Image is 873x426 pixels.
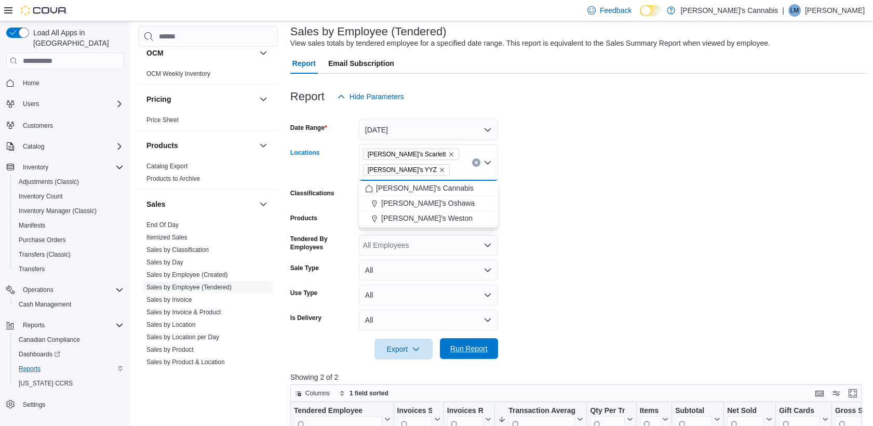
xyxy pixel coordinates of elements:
[790,4,799,17] span: LM
[2,75,128,90] button: Home
[290,124,327,132] label: Date Range
[146,94,171,104] h3: Pricing
[257,139,270,152] button: Products
[19,379,73,388] span: [US_STATE] CCRS
[19,77,44,89] a: Home
[257,93,270,105] button: Pricing
[10,362,128,376] button: Reports
[146,163,187,170] a: Catalog Export
[138,160,278,189] div: Products
[15,377,124,390] span: Washington CCRS
[146,309,221,316] a: Sales by Invoice & Product
[15,263,124,275] span: Transfers
[19,250,71,259] span: Transfers (Classic)
[19,118,124,131] span: Customers
[10,332,128,347] button: Canadian Compliance
[2,318,128,332] button: Reports
[19,398,49,411] a: Settings
[15,377,77,390] a: [US_STATE] CCRS
[10,347,128,362] a: Dashboards
[290,38,770,49] div: View sales totals by tendered employee for a specified date range. This report is equivalent to t...
[290,235,355,251] label: Tendered By Employees
[15,248,124,261] span: Transfers (Classic)
[381,339,426,360] span: Export
[19,119,57,132] a: Customers
[10,247,128,262] button: Transfers (Classic)
[23,163,48,171] span: Inventory
[830,387,842,400] button: Display options
[138,219,278,397] div: Sales
[146,284,232,291] a: Sales by Employee (Tendered)
[10,204,128,218] button: Inventory Manager (Classic)
[2,117,128,132] button: Customers
[680,4,778,17] p: [PERSON_NAME]'s Cannabis
[146,346,194,353] a: Sales by Product
[10,297,128,312] button: Cash Management
[290,372,868,382] p: Showing 2 of 2
[508,406,575,416] div: Transaction Average
[138,114,278,130] div: Pricing
[19,192,63,201] span: Inventory Count
[374,339,433,360] button: Export
[290,214,317,222] label: Products
[23,122,53,130] span: Customers
[146,296,192,303] a: Sales by Invoice
[600,5,632,16] span: Feedback
[290,314,321,322] label: Is Delivery
[146,70,210,78] span: OCM Weekly Inventory
[23,100,39,108] span: Users
[19,236,66,244] span: Purchase Orders
[146,140,255,151] button: Products
[359,310,498,330] button: All
[146,199,255,209] button: Sales
[440,338,498,359] button: Run Report
[15,234,124,246] span: Purchase Orders
[19,98,43,110] button: Users
[19,398,124,411] span: Settings
[363,149,459,160] span: MaryJane's Scarlett
[19,178,79,186] span: Adjustments (Classic)
[15,248,75,261] a: Transfers (Classic)
[15,263,49,275] a: Transfers
[146,94,255,104] button: Pricing
[2,160,128,175] button: Inventory
[146,175,200,183] span: Products to Archive
[15,348,64,361] a: Dashboards
[146,321,196,328] a: Sales by Location
[29,28,124,48] span: Load All Apps in [GEOGRAPHIC_DATA]
[448,151,454,157] button: Remove MaryJane's Scarlett from selection in this group
[19,284,58,296] button: Operations
[19,300,71,309] span: Cash Management
[294,406,382,416] div: Tendered Employee
[439,167,445,173] button: Remove MaryJane's YYZ from selection in this group
[146,48,255,58] button: OCM
[15,234,70,246] a: Purchase Orders
[146,334,219,341] a: Sales by Location per Day
[257,198,270,210] button: Sales
[19,161,52,174] button: Inventory
[368,165,437,175] span: [PERSON_NAME]'s YYZ
[146,175,200,182] a: Products to Archive
[2,139,128,154] button: Catalog
[146,116,179,124] a: Price Sheet
[2,283,128,297] button: Operations
[782,4,784,17] p: |
[788,4,801,17] div: Leo Mojica
[15,334,84,346] a: Canadian Compliance
[21,5,68,16] img: Cova
[483,158,492,167] button: Close list of options
[19,365,41,373] span: Reports
[146,221,179,229] span: End Of Day
[23,286,53,294] span: Operations
[290,149,320,157] label: Locations
[15,219,124,232] span: Manifests
[146,259,183,266] a: Sales by Day
[23,401,45,409] span: Settings
[2,97,128,111] button: Users
[350,91,404,102] span: Hide Parameters
[779,406,820,416] div: Gift Cards
[328,53,394,74] span: Email Subscription
[15,176,83,188] a: Adjustments (Classic)
[368,149,446,159] span: [PERSON_NAME]'s Scarlett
